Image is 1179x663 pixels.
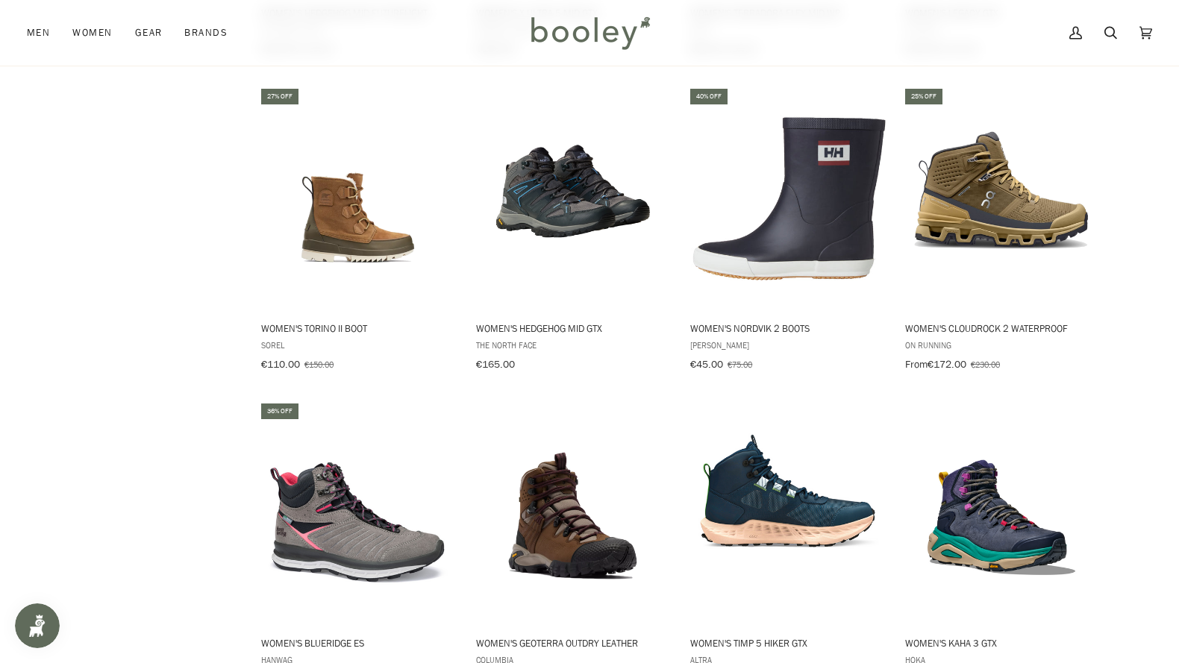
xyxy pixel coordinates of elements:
a: Women's Cloudrock 2 Waterproof [903,87,1101,376]
span: €230.00 [971,358,1000,371]
span: €110.00 [261,357,300,371]
img: Sorel Women's Torino II Boot Velvet Tan / Olive Green - Booley Galway [259,99,457,297]
span: From [905,357,928,371]
img: On Women's Cloudrock 2 Waterproof Hunter / Safari - Booley Galway [903,99,1101,297]
img: Columbia Women's Geoterra Outdry Leather Dark Brown / Moonvista - Booley Galway [474,415,672,612]
span: Women's Torino II Boot [261,321,454,335]
img: Helly Hansen Women's Nordvik 2 Boots Navy - Booley Galway [688,99,886,297]
span: Women's Hedgehog Mid GTX [476,321,669,335]
span: Women's Nordvik 2 Boots [690,321,884,335]
span: [PERSON_NAME] [690,339,884,351]
span: Sorel [261,339,454,351]
span: Women's Geoterra Outdry Leather [476,636,669,650]
div: 25% off [905,89,942,104]
span: Women's Kaha 3 GTX [905,636,1098,650]
span: €150.00 [304,358,334,371]
img: The North Face Women's Hedgehog Mid GTX Smoked Pearl / Asphalt Grey - Booley Galway [474,99,672,297]
span: €75.00 [728,358,752,371]
span: €172.00 [928,357,966,371]
img: Altra Women's Timp 5 Hiker GTX Navy - Booley Galway [688,415,886,612]
div: 36% off [261,403,298,419]
span: Men [27,25,50,40]
span: €165.00 [476,357,515,371]
span: Women's Blueridge ES [261,636,454,650]
img: Booley [525,11,655,54]
span: Women's Cloudrock 2 Waterproof [905,321,1098,335]
span: Gear [135,25,163,40]
span: Women [72,25,112,40]
img: Hoka Women's Kaha 3 GTX Varsity Navy / Mountain Iris - Booley Galway [903,415,1101,612]
img: Hanwag Women's Blueridge ES Light Gey / Pink - Booley Galway [259,415,457,612]
span: Women's Timp 5 Hiker GTX [690,636,884,650]
a: Women's Hedgehog Mid GTX [474,87,672,376]
a: Women's Torino II Boot [259,87,457,376]
span: Brands [184,25,228,40]
span: The North Face [476,339,669,351]
iframe: Button to open loyalty program pop-up [15,603,60,648]
div: 40% off [690,89,728,104]
div: 27% off [261,89,298,104]
a: Women's Nordvik 2 Boots [688,87,886,376]
span: On Running [905,339,1098,351]
span: €45.00 [690,357,723,371]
